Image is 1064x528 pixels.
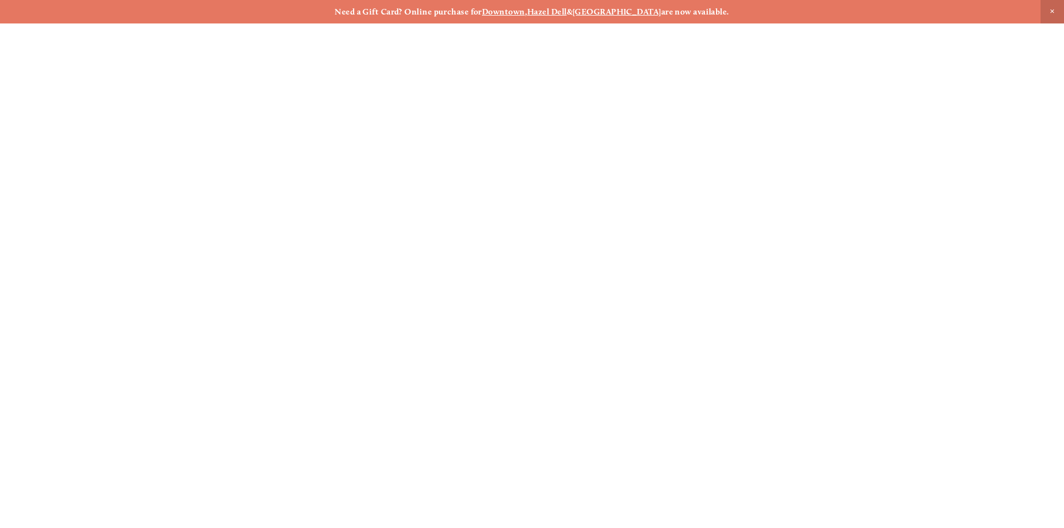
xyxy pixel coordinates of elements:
[572,7,661,17] a: [GEOGRAPHIC_DATA]
[335,7,482,17] strong: Need a Gift Card? Online purchase for
[482,7,525,17] a: Downtown
[527,7,567,17] a: Hazel Dell
[661,7,729,17] strong: are now available.
[567,7,572,17] strong: &
[525,7,527,17] strong: ,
